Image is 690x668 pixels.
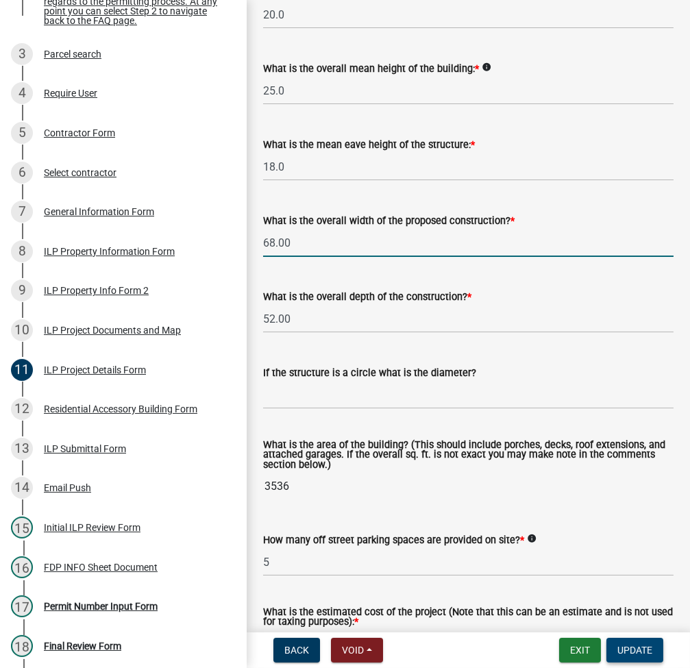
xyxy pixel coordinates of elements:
[342,645,364,656] span: Void
[263,64,479,74] label: What is the overall mean height of the building:
[11,319,33,341] div: 10
[11,517,33,539] div: 15
[44,88,97,98] div: Require User
[44,247,175,256] div: ILP Property Information Form
[11,43,33,65] div: 3
[44,483,91,493] div: Email Push
[44,325,181,335] div: ILP Project Documents and Map
[11,398,33,420] div: 12
[617,645,652,656] span: Update
[331,638,383,663] button: Void
[11,477,33,499] div: 14
[263,608,674,628] label: What is the estimated cost of the project (Note that this can be an estimate and is not used for ...
[11,595,33,617] div: 17
[11,122,33,144] div: 5
[11,635,33,657] div: 18
[11,280,33,301] div: 9
[273,638,320,663] button: Back
[284,645,309,656] span: Back
[44,168,116,177] div: Select contractor
[263,217,515,226] label: What is the overall width of the proposed construction?
[606,638,663,663] button: Update
[11,556,33,578] div: 16
[11,240,33,262] div: 8
[11,162,33,184] div: 6
[11,201,33,223] div: 7
[44,562,158,572] div: FDP INFO Sheet Document
[11,438,33,460] div: 13
[11,359,33,381] div: 11
[11,82,33,104] div: 4
[263,140,475,150] label: What is the mean eave height of the structure:
[44,641,121,651] div: Final Review Form
[263,536,524,545] label: How many off street parking spaces are provided on site?
[263,293,471,302] label: What is the overall depth of the construction?
[559,638,601,663] button: Exit
[263,369,476,378] label: If the structure is a circle what is the diameter?
[44,523,140,532] div: Initial ILP Review Form
[44,128,115,138] div: Contractor Form
[44,444,126,454] div: ILP Submittal Form
[44,49,101,59] div: Parcel search
[44,404,197,414] div: Residential Accessory Building Form
[482,62,491,72] i: info
[44,286,149,295] div: ILP Property Info Form 2
[527,534,537,543] i: info
[44,207,154,217] div: General Information Form
[263,441,674,470] label: What is the area of the building? (This should include porches, decks, roof extensions, and attac...
[44,365,146,375] div: ILP Project Details Form
[44,602,158,611] div: Permit Number Input Form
